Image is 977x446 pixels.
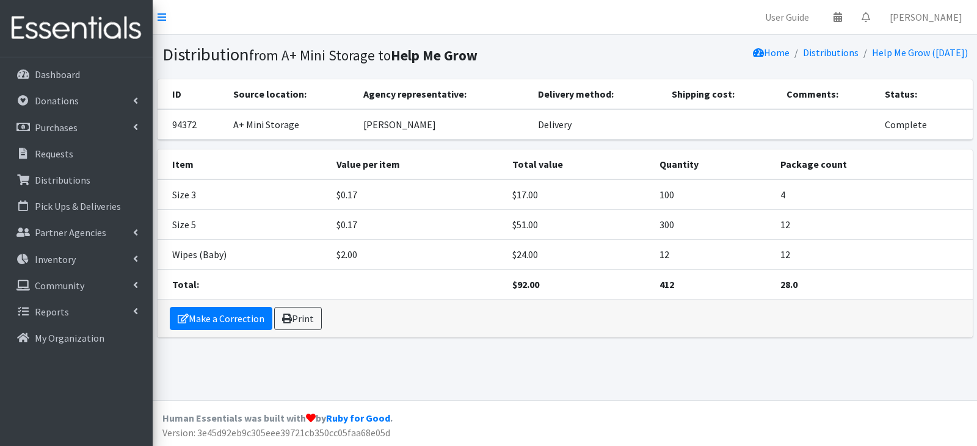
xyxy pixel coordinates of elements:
[5,62,148,87] a: Dashboard
[780,278,797,290] strong: 28.0
[249,46,478,64] small: from A+ Mini Storage to
[755,5,819,29] a: User Guide
[158,79,226,109] th: ID
[226,79,356,109] th: Source location:
[35,253,76,265] p: Inventory
[773,209,972,239] td: 12
[877,109,972,140] td: Complete
[664,79,779,109] th: Shipping cost:
[391,46,478,64] b: Help Me Grow
[35,174,90,186] p: Distributions
[803,46,859,59] a: Distributions
[505,239,652,269] td: $24.00
[659,278,674,290] strong: 412
[5,8,148,49] img: HumanEssentials
[880,5,972,29] a: [PERSON_NAME]
[5,88,148,113] a: Donations
[652,179,773,210] td: 100
[158,209,329,239] td: Size 5
[5,194,148,218] a: Pick Ups & Deliveries
[531,79,664,109] th: Delivery method:
[505,209,652,239] td: $51.00
[877,79,972,109] th: Status:
[356,109,531,140] td: [PERSON_NAME]
[5,326,148,350] a: My Organization
[158,109,226,140] td: 94372
[329,149,505,179] th: Value per item
[35,148,73,160] p: Requests
[35,279,84,292] p: Community
[226,109,356,140] td: A+ Mini Storage
[753,46,790,59] a: Home
[162,426,390,439] span: Version: 3e45d92eb9c305eee39721cb350cc05faa68e05d
[158,239,329,269] td: Wipes (Baby)
[531,109,664,140] td: Delivery
[35,68,80,81] p: Dashboard
[652,149,773,179] th: Quantity
[779,79,877,109] th: Comments:
[773,149,972,179] th: Package count
[5,220,148,245] a: Partner Agencies
[162,412,393,424] strong: Human Essentials was built with by .
[773,239,972,269] td: 12
[35,332,104,344] p: My Organization
[5,247,148,272] a: Inventory
[326,412,390,424] a: Ruby for Good
[5,142,148,166] a: Requests
[652,239,773,269] td: 12
[158,149,329,179] th: Item
[172,278,199,290] strong: Total:
[872,46,968,59] a: Help Me Grow ([DATE])
[329,179,505,210] td: $0.17
[170,307,272,330] a: Make a Correction
[35,306,69,318] p: Reports
[652,209,773,239] td: 300
[505,179,652,210] td: $17.00
[162,44,561,65] h1: Distribution
[329,209,505,239] td: $0.17
[274,307,322,330] a: Print
[512,278,539,290] strong: $92.00
[5,273,148,298] a: Community
[35,95,79,107] p: Donations
[158,179,329,210] td: Size 3
[5,168,148,192] a: Distributions
[505,149,652,179] th: Total value
[35,226,106,239] p: Partner Agencies
[35,200,121,212] p: Pick Ups & Deliveries
[329,239,505,269] td: $2.00
[773,179,972,210] td: 4
[5,300,148,324] a: Reports
[35,121,78,134] p: Purchases
[356,79,531,109] th: Agency representative:
[5,115,148,140] a: Purchases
